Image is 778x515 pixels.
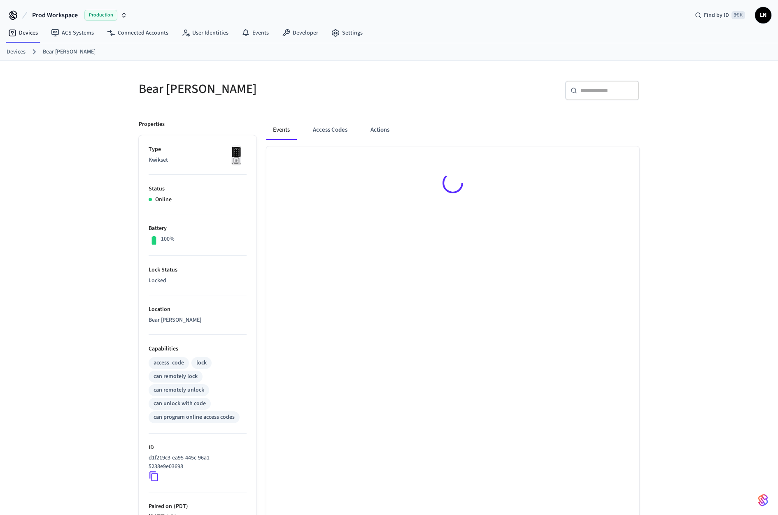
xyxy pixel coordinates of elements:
p: Online [155,195,172,204]
div: lock [196,359,207,367]
div: can remotely unlock [154,386,204,394]
p: Bear [PERSON_NAME] [149,316,247,325]
div: Find by ID⌘ K [688,8,752,23]
a: Devices [7,48,26,56]
p: Properties [139,120,165,129]
span: LN [756,8,771,23]
a: Developer [275,26,325,40]
span: ( PDT ) [172,502,188,510]
a: Devices [2,26,44,40]
button: Actions [364,120,396,140]
p: Capabilities [149,345,247,353]
div: access_code [154,359,184,367]
button: Events [266,120,296,140]
div: can remotely lock [154,372,198,381]
p: Battery [149,224,247,233]
button: LN [755,7,771,23]
a: Connected Accounts [100,26,175,40]
span: Production [84,10,117,21]
p: Lock Status [149,266,247,274]
p: Locked [149,276,247,285]
img: Kwikset Halo Touchscreen Wifi Enabled Smart Lock, Polished Chrome, Front [226,145,247,166]
p: Location [149,305,247,314]
div: can unlock with code [154,399,206,408]
p: Type [149,145,247,154]
span: Find by ID [704,11,729,19]
div: ant example [266,120,639,140]
h5: Bear [PERSON_NAME] [139,81,384,97]
a: User Identities [175,26,235,40]
p: Status [149,185,247,193]
p: Kwikset [149,156,247,165]
button: Access Codes [306,120,354,140]
a: Events [235,26,275,40]
p: d1f219c3-ea95-445c-96a1-5238e9e03698 [149,454,243,471]
a: Bear [PERSON_NAME] [43,48,96,56]
span: Prod Workspace [32,10,78,20]
p: ID [149,443,247,452]
span: ⌘ K [731,11,745,19]
a: Settings [325,26,369,40]
div: can program online access codes [154,413,235,422]
a: ACS Systems [44,26,100,40]
p: Paired on [149,502,247,511]
img: SeamLogoGradient.69752ec5.svg [758,494,768,507]
p: 100% [161,235,175,244]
